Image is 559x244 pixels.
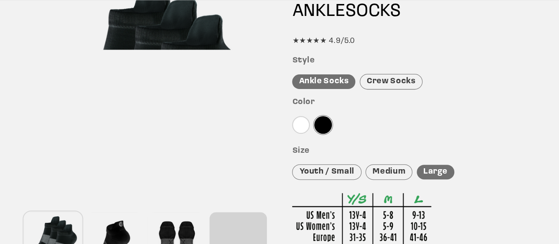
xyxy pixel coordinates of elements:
div: Crew Socks [360,74,422,89]
div: Youth / Small [292,164,361,180]
div: Medium [365,164,412,180]
h3: Color [292,97,535,108]
div: Large [417,165,454,179]
h3: Size [292,146,535,156]
span: ANKLE [292,3,345,20]
h3: Style [292,56,535,66]
div: Ankle Socks [292,74,355,89]
div: ★★★★★ 4.9/5.0 [292,35,535,48]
